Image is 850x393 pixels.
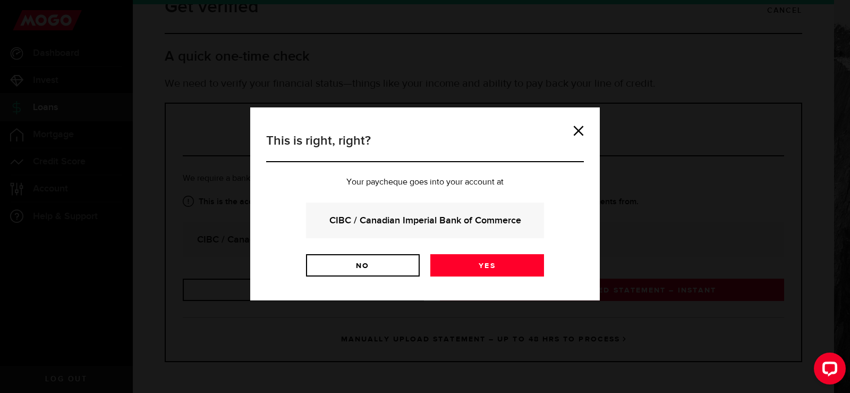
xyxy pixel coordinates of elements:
[266,131,584,162] h3: This is right, right?
[306,254,420,277] a: No
[805,348,850,393] iframe: LiveChat chat widget
[430,254,544,277] a: Yes
[266,178,584,187] p: Your paycheque goes into your account at
[320,213,530,228] strong: CIBC / Canadian Imperial Bank of Commerce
